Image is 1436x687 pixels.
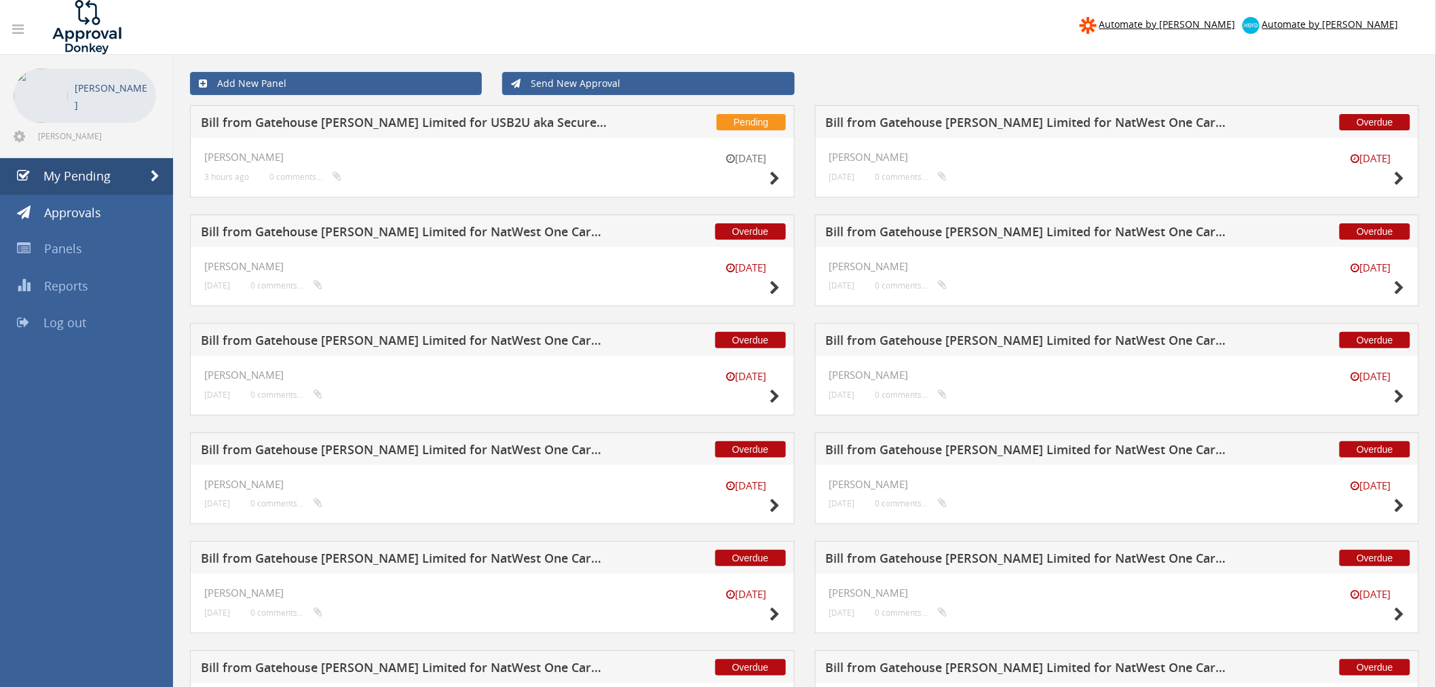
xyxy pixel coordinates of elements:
small: 0 comments... [875,280,947,291]
p: [PERSON_NAME] [75,79,149,113]
span: Automate by [PERSON_NAME] [1262,18,1399,31]
small: [DATE] [713,151,780,166]
h4: [PERSON_NAME] [204,261,780,272]
small: [DATE] [713,369,780,384]
h4: [PERSON_NAME] [829,151,1405,163]
span: Overdue [715,441,786,458]
span: My Pending [43,168,111,184]
h5: Bill from Gatehouse [PERSON_NAME] Limited for NatWest One Card - LIMC [201,225,609,242]
small: [DATE] [713,261,780,275]
span: Overdue [1340,550,1410,566]
small: [DATE] [713,479,780,493]
h5: Bill from Gatehouse [PERSON_NAME] Limited for NatWest One Card - ADMA [201,334,609,351]
h4: [PERSON_NAME] [829,369,1405,381]
small: [DATE] [829,498,855,508]
span: Automate by [PERSON_NAME] [1099,18,1236,31]
small: 0 comments... [875,390,947,400]
h4: [PERSON_NAME] [204,369,780,381]
h4: [PERSON_NAME] [829,261,1405,272]
h5: Bill from Gatehouse [PERSON_NAME] Limited for NatWest One Card - AMMC [826,334,1234,351]
h5: Bill from Gatehouse [PERSON_NAME] Limited for NatWest One Card - SCSC [826,552,1234,569]
small: [DATE] [1337,261,1405,275]
small: [DATE] [204,280,230,291]
small: [DATE] [204,608,230,618]
small: 0 comments... [269,172,341,182]
span: Overdue [1340,441,1410,458]
small: [DATE] [204,390,230,400]
small: [DATE] [713,587,780,601]
span: Overdue [1340,659,1410,675]
h4: [PERSON_NAME] [204,151,780,163]
small: 0 comments... [250,280,322,291]
span: [PERSON_NAME][EMAIL_ADDRESS][PERSON_NAME][DOMAIN_NAME] [38,130,153,141]
small: [DATE] [829,280,855,291]
small: [DATE] [1337,151,1405,166]
a: Send New Approval [502,72,794,95]
small: [DATE] [1337,479,1405,493]
h5: Bill from Gatehouse [PERSON_NAME] Limited for USB2U aka Secure Living Limited [201,116,609,133]
span: Approvals [44,204,101,221]
span: Panels [44,240,82,257]
span: Pending [717,114,785,130]
small: 3 hours ago [204,172,249,182]
small: 0 comments... [875,608,947,618]
small: [DATE] [829,390,855,400]
span: Overdue [1340,114,1410,130]
small: 0 comments... [250,608,322,618]
small: 0 comments... [875,172,947,182]
span: Overdue [715,332,786,348]
small: 0 comments... [875,498,947,508]
small: [DATE] [1337,587,1405,601]
small: [DATE] [829,172,855,182]
span: Overdue [1340,223,1410,240]
a: Add New Panel [190,72,482,95]
h5: Bill from Gatehouse [PERSON_NAME] Limited for NatWest One Card - PASA [201,552,609,569]
h5: Bill from Gatehouse [PERSON_NAME] Limited for NatWest One Card - MAGI [826,225,1234,242]
img: xero-logo.png [1243,17,1260,34]
small: [DATE] [829,608,855,618]
h5: Bill from Gatehouse [PERSON_NAME] Limited for NatWest One Card - SARE [201,661,609,678]
span: Reports [44,278,88,294]
img: zapier-logomark.png [1080,17,1097,34]
h5: Bill from Gatehouse [PERSON_NAME] Limited for NatWest One Card -[PERSON_NAME] [826,116,1234,133]
span: Overdue [1340,332,1410,348]
h4: [PERSON_NAME] [829,479,1405,490]
h4: [PERSON_NAME] [204,587,780,599]
span: Overdue [715,659,786,675]
h4: [PERSON_NAME] [829,587,1405,599]
span: Overdue [715,550,786,566]
small: [DATE] [204,498,230,508]
h5: Bill from Gatehouse [PERSON_NAME] Limited for NatWest One Card - ASAL [201,443,609,460]
span: Overdue [715,223,786,240]
small: 0 comments... [250,390,322,400]
h5: Bill from Gatehouse [PERSON_NAME] Limited for NatWest One Card - ADKU [826,661,1234,678]
small: [DATE] [1337,369,1405,384]
h4: [PERSON_NAME] [204,479,780,490]
h5: Bill from Gatehouse [PERSON_NAME] Limited for NatWest One Card - JIFI [826,443,1234,460]
span: Log out [43,314,86,331]
small: 0 comments... [250,498,322,508]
